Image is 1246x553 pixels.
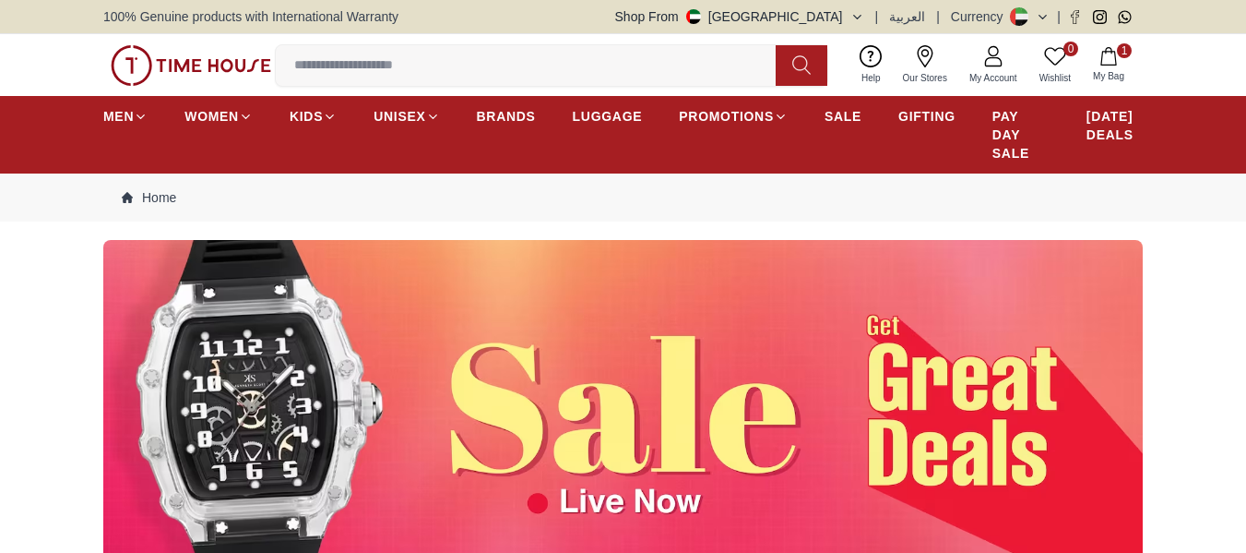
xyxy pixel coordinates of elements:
a: SALE [825,100,861,133]
span: MEN [103,107,134,126]
span: Wishlist [1032,71,1078,85]
span: BRANDS [477,107,536,126]
span: SALE [825,107,861,126]
a: LUGGAGE [573,100,643,133]
a: MEN [103,100,148,133]
span: 0 [1063,42,1078,56]
button: Shop From[GEOGRAPHIC_DATA] [615,7,864,26]
span: GIFTING [898,107,955,126]
nav: Breadcrumb [103,174,1143,222]
span: UNISEX [374,107,425,126]
button: العربية [889,7,925,26]
a: 0Wishlist [1028,42,1082,89]
span: My Account [962,71,1025,85]
span: 1 [1117,43,1132,58]
a: GIFTING [898,100,955,133]
img: ... [111,45,271,86]
span: Our Stores [896,71,955,85]
span: LUGGAGE [573,107,643,126]
img: United Arab Emirates [686,9,701,24]
span: Help [854,71,888,85]
span: [DATE] DEALS [1086,107,1143,144]
a: PAY DAY SALE [992,100,1050,170]
a: Facebook [1068,10,1082,24]
a: PROMOTIONS [679,100,788,133]
a: [DATE] DEALS [1086,100,1143,151]
a: Help [850,42,892,89]
a: UNISEX [374,100,439,133]
a: Home [122,188,176,207]
a: BRANDS [477,100,536,133]
span: 100% Genuine products with International Warranty [103,7,398,26]
span: | [875,7,879,26]
a: Instagram [1093,10,1107,24]
a: KIDS [290,100,337,133]
a: WOMEN [184,100,253,133]
span: | [1057,7,1061,26]
span: My Bag [1086,69,1132,83]
a: Whatsapp [1118,10,1132,24]
span: KIDS [290,107,323,126]
span: | [936,7,940,26]
a: Our Stores [892,42,958,89]
button: 1My Bag [1082,43,1135,87]
span: PROMOTIONS [679,107,774,126]
div: Currency [951,7,1011,26]
span: PAY DAY SALE [992,107,1050,162]
span: WOMEN [184,107,239,126]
